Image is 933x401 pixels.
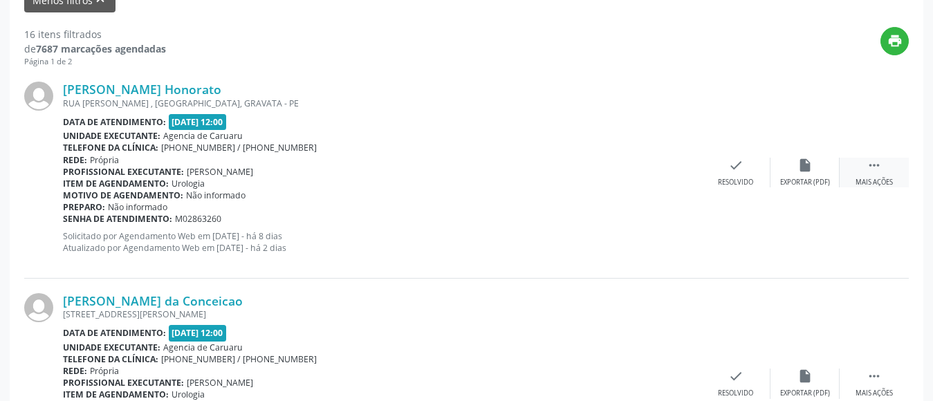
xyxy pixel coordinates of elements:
[24,56,166,68] div: Página 1 de 2
[63,327,166,339] b: Data de atendimento:
[172,389,205,400] span: Urologia
[856,178,893,187] div: Mais ações
[718,389,753,398] div: Resolvido
[63,389,169,400] b: Item de agendamento:
[63,142,158,153] b: Telefone da clínica:
[169,114,227,130] span: [DATE] 12:00
[163,342,243,353] span: Agencia de Caruaru
[63,293,243,308] a: [PERSON_NAME] da Conceicao
[780,389,830,398] div: Exportar (PDF)
[90,154,119,166] span: Própria
[63,308,701,320] div: [STREET_ADDRESS][PERSON_NAME]
[24,41,166,56] div: de
[169,325,227,341] span: [DATE] 12:00
[63,377,184,389] b: Profissional executante:
[63,97,701,109] div: RUA [PERSON_NAME] , [GEOGRAPHIC_DATA], GRAVATA - PE
[161,142,317,153] span: [PHONE_NUMBER] / [PHONE_NUMBER]
[175,213,221,225] span: M02863260
[880,27,909,55] button: print
[797,158,813,173] i: insert_drive_file
[780,178,830,187] div: Exportar (PDF)
[728,158,743,173] i: check
[36,42,166,55] strong: 7687 marcações agendadas
[163,130,243,142] span: Agencia de Caruaru
[187,166,253,178] span: [PERSON_NAME]
[867,369,882,384] i: 
[187,377,253,389] span: [PERSON_NAME]
[728,369,743,384] i: check
[63,166,184,178] b: Profissional executante:
[108,201,167,213] span: Não informado
[63,82,221,97] a: [PERSON_NAME] Honorato
[172,178,205,189] span: Urologia
[63,116,166,128] b: Data de atendimento:
[856,389,893,398] div: Mais ações
[867,158,882,173] i: 
[887,33,903,48] i: print
[186,189,246,201] span: Não informado
[90,365,119,377] span: Própria
[63,353,158,365] b: Telefone da clínica:
[63,178,169,189] b: Item de agendamento:
[63,154,87,166] b: Rede:
[63,213,172,225] b: Senha de atendimento:
[24,293,53,322] img: img
[63,342,160,353] b: Unidade executante:
[24,27,166,41] div: 16 itens filtrados
[63,365,87,377] b: Rede:
[63,189,183,201] b: Motivo de agendamento:
[24,82,53,111] img: img
[161,353,317,365] span: [PHONE_NUMBER] / [PHONE_NUMBER]
[63,201,105,213] b: Preparo:
[63,230,701,254] p: Solicitado por Agendamento Web em [DATE] - há 8 dias Atualizado por Agendamento Web em [DATE] - h...
[63,130,160,142] b: Unidade executante:
[718,178,753,187] div: Resolvido
[797,369,813,384] i: insert_drive_file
